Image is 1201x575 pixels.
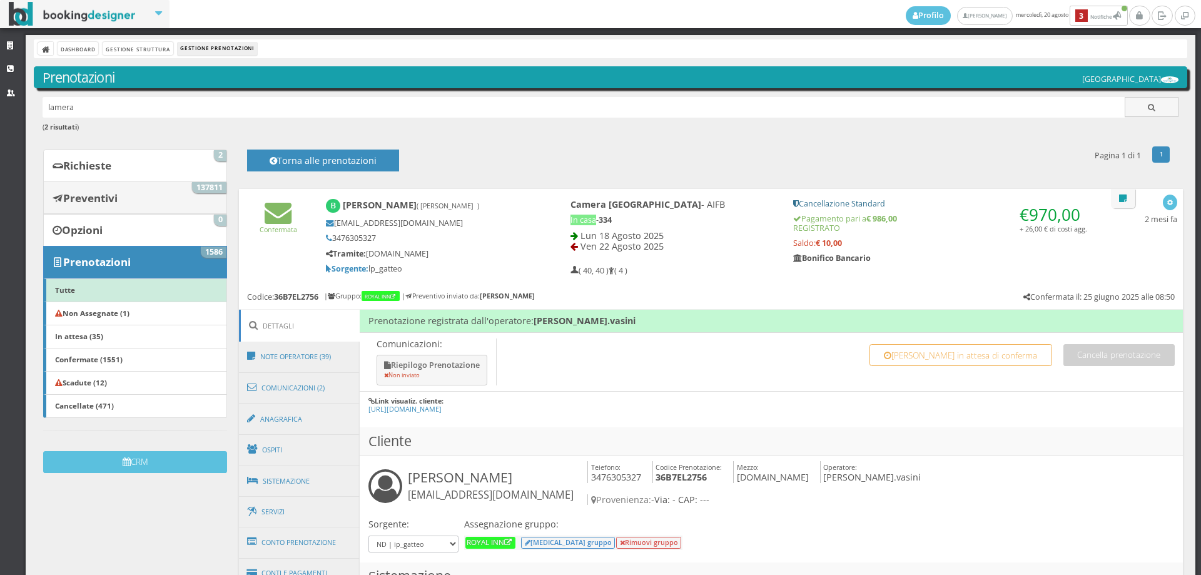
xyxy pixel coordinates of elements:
a: Comunicazioni (2) [239,372,360,404]
a: Confermate (1551) [43,348,227,372]
input: Ricerca cliente - (inserisci il codice, il nome, il cognome, il numero di telefono o la mail) [43,97,1125,118]
a: Cancellate (471) [43,394,227,418]
a: [URL][DOMAIN_NAME] [368,404,442,414]
span: 2 [214,150,226,161]
button: CRM [43,451,227,473]
h6: ( ) [43,123,1179,131]
h4: Assegnazione gruppo: [464,519,682,529]
h4: Sorgente: [368,519,459,529]
h5: 3476305327 [326,233,528,243]
h5: Pagina 1 di 1 [1095,151,1141,160]
h5: Cancellazione Standard [793,199,1088,208]
img: BookingDesigner.com [9,2,136,26]
a: Opzioni 0 [43,214,227,247]
button: 3Notifiche [1070,6,1128,26]
a: Profilo [906,6,951,25]
small: Telefono: [591,462,621,472]
h5: Confermata il: 25 giugno 2025 alle 08:50 [1023,292,1175,302]
b: 36B7EL2756 [274,292,318,302]
h3: Prenotazioni [43,69,1179,86]
b: In attesa (35) [55,331,103,341]
h5: [DOMAIN_NAME] [326,249,528,258]
h5: Pagamento pari a REGISTRATO [793,214,1088,233]
button: Cancella prenotazione [1063,344,1175,366]
b: Sorgente: [326,263,368,274]
h5: [GEOGRAPHIC_DATA] [1082,74,1178,84]
a: royal inn [467,537,514,547]
h5: lp_gatteo [326,264,528,273]
span: - CAP: --- [672,494,709,506]
span: mercoledì, 20 agosto [906,6,1129,26]
h6: | Gruppo: [324,292,401,300]
span: 970,00 [1029,203,1080,226]
h4: Prenotazione registrata dall'operatore: [360,310,1183,332]
button: [MEDICAL_DATA] gruppo [521,537,615,549]
b: Prenotazioni [63,255,131,269]
b: Camera [GEOGRAPHIC_DATA] [570,198,701,210]
h5: - [570,215,776,225]
b: [PERSON_NAME] [480,291,535,300]
b: [PERSON_NAME].vasini [534,315,636,327]
span: Via: [654,494,670,506]
a: Ospiti [239,434,360,466]
h4: - AIFB [570,199,776,210]
a: Gestione Struttura [103,42,173,55]
h5: 2 mesi fa [1145,215,1177,224]
small: Non inviato [384,371,420,379]
a: Note Operatore (39) [239,340,360,373]
h3: [PERSON_NAME] [408,469,574,502]
a: Confermata [260,215,297,234]
strong: € 986,00 [866,213,897,224]
a: royal inn [365,293,398,300]
li: Gestione Prenotazioni [178,42,257,56]
b: Confermate (1551) [55,354,123,364]
h4: [DOMAIN_NAME] [733,461,809,483]
button: Rimuovi gruppo [616,537,681,549]
a: Servizi [239,496,360,528]
h6: | Preventivo inviato da: [402,292,535,300]
a: In attesa (35) [43,325,227,349]
small: [EMAIL_ADDRESS][DOMAIN_NAME] [408,488,574,502]
span: 137811 [192,182,226,193]
b: 36B7EL2756 [656,471,707,483]
a: Dashboard [58,42,98,55]
span: € [1020,203,1080,226]
strong: € 10,00 [816,238,842,248]
a: [PERSON_NAME] [957,7,1013,25]
b: [PERSON_NAME] [343,199,479,211]
b: Richieste [63,158,111,173]
h4: 3476305327 [587,461,641,483]
h5: Codice: [247,292,318,302]
a: Dettagli [239,310,360,342]
b: Scadute (12) [55,377,107,387]
b: 2 risultati [44,122,77,131]
b: Bonifico Bancario [793,253,871,263]
a: Non Assegnate (1) [43,302,227,325]
a: Anagrafica [239,403,360,435]
a: Tutte [43,278,227,302]
h4: Torna alle prenotazioni [261,155,385,175]
h4: [PERSON_NAME].vasini [820,461,921,483]
b: 334 [599,215,612,225]
img: ea773b7e7d3611ed9c9d0608f5526cb6.png [1161,76,1178,83]
b: Non Assegnate (1) [55,308,129,318]
h5: ( 40, 40 ) ( 4 ) [570,266,627,275]
b: 3 [1075,9,1088,23]
h5: [EMAIL_ADDRESS][DOMAIN_NAME] [326,218,528,228]
small: Operatore: [823,462,857,472]
h3: Cliente [360,427,1183,455]
a: Richieste 2 [43,150,227,182]
b: Link visualiz. cliente: [375,396,443,405]
span: Provenienza: [591,494,651,506]
button: [PERSON_NAME] in attesa di conferma [869,344,1052,366]
small: ( [PERSON_NAME] ) [417,201,479,210]
b: Tutte [55,285,75,295]
b: Cancellate (471) [55,400,114,410]
button: Torna alle prenotazioni [247,150,399,171]
img: Barbara Lamera [326,199,340,213]
small: Codice Prenotazione: [656,462,722,472]
h4: - [587,494,1108,505]
span: 1586 [201,247,226,258]
b: Tramite: [326,248,366,259]
small: Mezzo: [737,462,759,472]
